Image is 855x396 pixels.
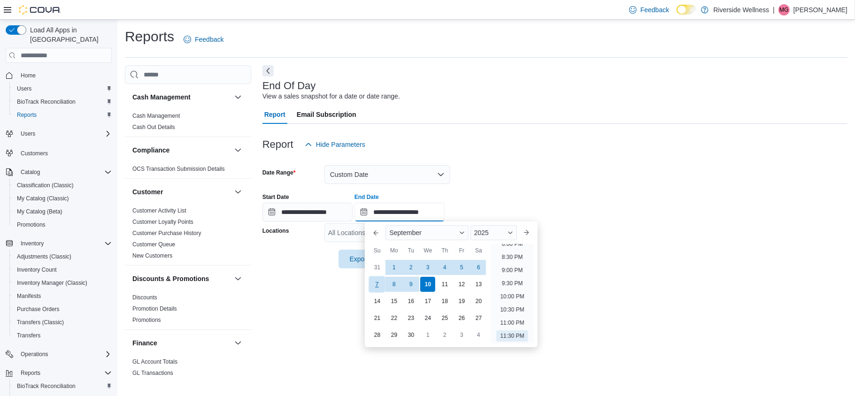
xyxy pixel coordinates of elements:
span: Purchase Orders [17,305,60,313]
div: Compliance [125,163,251,178]
div: day-10 [420,277,435,292]
span: Cash Management [132,112,180,120]
div: day-13 [471,277,486,292]
button: Compliance [232,145,244,156]
div: September, 2025 [369,259,487,343]
a: Adjustments (Classic) [13,251,75,262]
a: Classification (Classic) [13,180,77,191]
button: Home [2,69,116,82]
button: Inventory [17,238,47,249]
div: Button. Open the year selector. 2025 is currently selected. [470,225,517,240]
button: Users [17,128,39,139]
a: Customer Queue [132,241,175,248]
span: Inventory Count [17,266,57,274]
a: Manifests [13,290,45,302]
div: day-2 [437,327,452,343]
div: day-3 [420,260,435,275]
a: Feedback [625,0,673,19]
div: Sa [471,243,486,258]
div: Mo [386,243,401,258]
span: Transfers (Classic) [17,319,64,326]
div: day-17 [420,294,435,309]
span: Reports [17,367,112,379]
span: Discounts [132,294,157,301]
button: Inventory Manager (Classic) [9,276,116,289]
span: Users [13,83,112,94]
span: Inventory Manager (Classic) [13,277,112,289]
button: Next [262,65,274,76]
a: Cash Out Details [132,124,175,130]
span: BioTrack Reconciliation [17,98,76,106]
div: View a sales snapshot for a date or date range. [262,91,400,101]
p: Riverside Wellness [713,4,769,15]
span: Adjustments (Classic) [13,251,112,262]
span: Feedback [640,5,669,15]
input: Dark Mode [677,5,696,15]
span: Reports [13,109,112,121]
button: Users [2,127,116,140]
label: Locations [262,227,289,235]
a: Purchase Orders [13,304,63,315]
button: Customers [2,146,116,160]
button: Customer [232,186,244,198]
button: Hide Parameters [301,135,369,154]
div: day-3 [454,327,469,343]
a: BioTrack Reconciliation [13,381,79,392]
span: Classification (Classic) [17,182,74,189]
span: Transfers [13,330,112,341]
img: Cova [19,5,61,15]
span: Email Subscription [297,105,356,124]
div: day-20 [471,294,486,309]
span: Load All Apps in [GEOGRAPHIC_DATA] [26,25,112,44]
li: 10:30 PM [496,304,528,315]
a: Transfers [13,330,44,341]
button: Compliance [132,145,231,155]
div: day-28 [370,327,385,343]
a: Customer Loyalty Points [132,219,193,225]
button: Customer [132,187,231,197]
span: GL Account Totals [132,358,177,366]
a: BioTrack Reconciliation [13,96,79,107]
h3: Discounts & Promotions [132,274,209,283]
div: day-2 [403,260,418,275]
div: day-26 [454,311,469,326]
span: My Catalog (Beta) [17,208,62,215]
div: day-16 [403,294,418,309]
p: | [773,4,775,15]
a: Promotions [13,219,49,230]
span: My Catalog (Classic) [17,195,69,202]
input: Press the down key to open a popover containing a calendar. [262,203,353,221]
div: Th [437,243,452,258]
div: We [420,243,435,258]
span: My Catalog (Beta) [13,206,112,217]
span: Cash Out Details [132,123,175,131]
span: Customer Loyalty Points [132,218,193,226]
a: Users [13,83,35,94]
span: New Customers [132,252,172,259]
a: Inventory Manager (Classic) [13,277,91,289]
button: Users [9,82,116,95]
a: Reports [13,109,40,121]
button: Finance [132,338,231,348]
div: Customer [125,205,251,265]
button: Operations [17,349,52,360]
label: End Date [354,193,379,201]
span: Hide Parameters [316,140,365,149]
span: BioTrack Reconciliation [17,382,76,390]
span: Customer Activity List [132,207,186,214]
button: Discounts & Promotions [132,274,231,283]
li: 8:30 PM [498,251,527,263]
a: New Customers [132,252,172,259]
h3: Compliance [132,145,169,155]
button: My Catalog (Beta) [9,205,116,218]
span: Inventory [17,238,112,249]
span: Catalog [21,168,40,176]
button: Export [339,250,391,268]
div: day-21 [370,311,385,326]
button: Reports [2,366,116,380]
div: day-6 [471,260,486,275]
div: day-24 [420,311,435,326]
p: [PERSON_NAME] [793,4,847,15]
button: Purchase Orders [9,303,116,316]
div: day-1 [386,260,401,275]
